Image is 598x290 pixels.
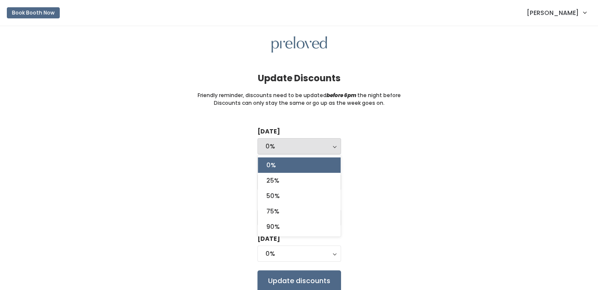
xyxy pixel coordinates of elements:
label: [DATE] [257,234,280,243]
small: Friendly reminder, discounts need to be updated the night before [198,92,401,99]
i: before 6pm [327,92,356,99]
a: Book Booth Now [7,3,60,22]
button: Book Booth Now [7,7,60,18]
span: [PERSON_NAME] [527,8,579,18]
span: 50% [266,191,280,201]
label: [DATE] [257,127,280,136]
a: [PERSON_NAME] [518,3,595,22]
span: 0% [266,160,276,170]
div: 0% [265,249,333,258]
button: 0% [257,246,341,262]
span: 25% [266,176,279,185]
img: preloved logo [271,36,327,53]
div: 0% [265,142,333,151]
small: Discounts can only stay the same or go up as the week goes on. [214,99,385,107]
h4: Update Discounts [258,73,341,83]
span: 75% [266,207,279,216]
button: 0% [257,138,341,154]
span: 90% [266,222,280,231]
